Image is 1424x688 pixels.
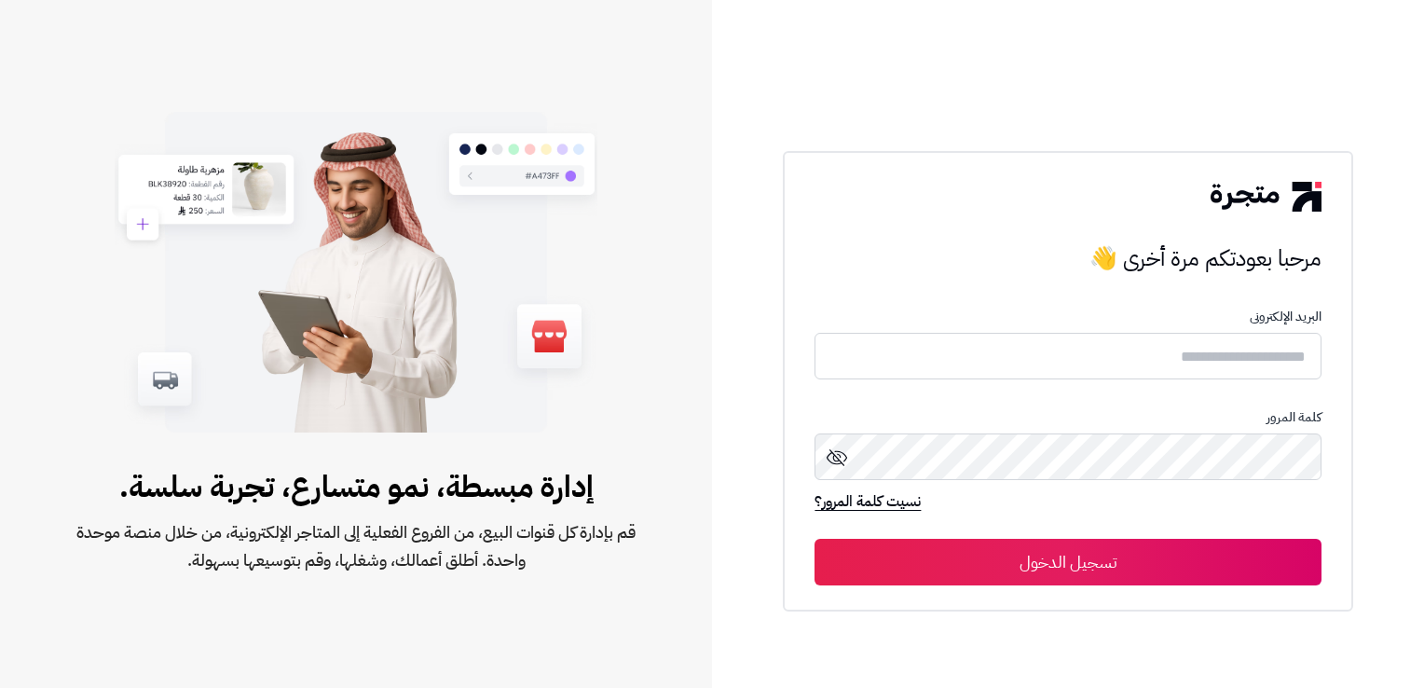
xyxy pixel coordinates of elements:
span: قم بإدارة كل قنوات البيع، من الفروع الفعلية إلى المتاجر الإلكترونية، من خلال منصة موحدة واحدة. أط... [60,518,652,574]
span: إدارة مبسطة، نمو متسارع، تجربة سلسة. [60,464,652,509]
p: البريد الإلكترونى [815,310,1321,324]
h3: مرحبا بعودتكم مرة أخرى 👋 [815,240,1321,277]
img: logo-2.png [1211,182,1321,212]
p: كلمة المرور [815,410,1321,425]
button: تسجيل الدخول [815,539,1321,585]
a: نسيت كلمة المرور؟ [815,490,921,516]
